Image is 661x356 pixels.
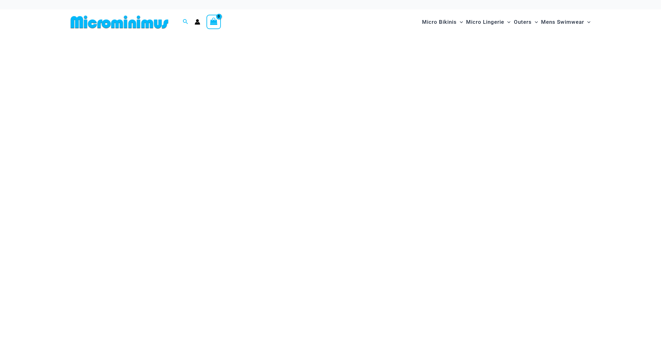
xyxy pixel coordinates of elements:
[457,14,463,30] span: Menu Toggle
[183,18,188,26] a: Search icon link
[541,14,584,30] span: Mens Swimwear
[195,19,200,25] a: Account icon link
[466,14,504,30] span: Micro Lingerie
[512,13,539,32] a: OutersMenu ToggleMenu Toggle
[539,13,592,32] a: Mens SwimwearMenu ToggleMenu Toggle
[465,13,512,32] a: Micro LingerieMenu ToggleMenu Toggle
[68,15,171,29] img: MM SHOP LOGO FLAT
[532,14,538,30] span: Menu Toggle
[584,14,590,30] span: Menu Toggle
[504,14,510,30] span: Menu Toggle
[420,13,465,32] a: Micro BikinisMenu ToggleMenu Toggle
[514,14,532,30] span: Outers
[420,12,593,33] nav: Site Navigation
[422,14,457,30] span: Micro Bikinis
[206,15,221,29] a: View Shopping Cart, empty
